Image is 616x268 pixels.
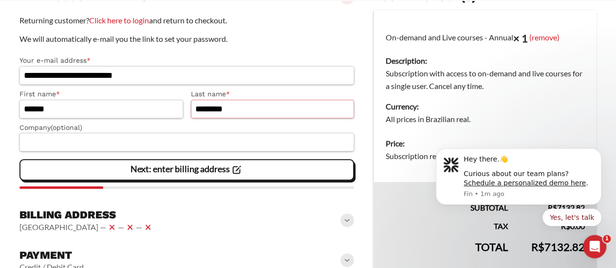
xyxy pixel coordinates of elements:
[191,89,355,100] label: Last name
[374,10,597,132] td: On-demand and Live courses - Annual
[603,235,611,243] span: 1
[374,214,520,232] th: Tax
[19,14,354,27] p: Returning customer? and return to checkout.
[386,113,585,125] dd: All prices in Brazilian real.
[89,16,149,25] a: Click here to login
[386,100,585,113] dt: Currency:
[19,122,354,133] label: Company
[19,33,354,45] p: We will automatically e-mail you the link to set your password.
[386,67,585,92] dd: Subscription with access to on-demand and live courses for a single user. Cancel any time.
[19,221,154,233] vaadin-horizontal-layout: [GEOGRAPHIC_DATA] — — —
[531,240,544,253] span: R$
[386,151,521,161] span: Subscription renews at .
[51,124,82,131] span: (optional)
[19,159,354,180] vaadin-button: Next: enter billing address
[531,240,585,253] bdi: 7132.82
[19,208,154,222] h3: Billing address
[513,32,528,45] strong: × 1
[19,55,354,66] label: Your e-mail address
[386,54,585,67] dt: Description:
[583,235,606,258] iframe: Intercom live chat
[529,32,560,41] a: (remove)
[19,89,183,100] label: First name
[386,137,585,150] dt: Price:
[374,182,520,214] th: Subtotal
[19,249,84,262] h3: Payment
[421,140,616,232] iframe: Intercom notifications message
